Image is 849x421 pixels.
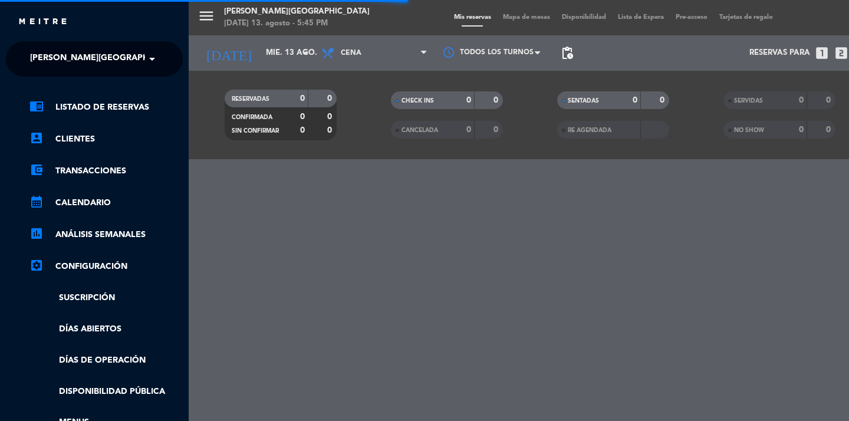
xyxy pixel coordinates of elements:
i: account_box [29,131,44,145]
i: settings_applications [29,258,44,272]
img: MEITRE [18,18,68,27]
a: account_balance_walletTransacciones [29,164,183,178]
a: chrome_reader_modeListado de Reservas [29,100,183,114]
i: account_balance_wallet [29,163,44,177]
i: chrome_reader_mode [29,99,44,113]
span: pending_actions [560,46,574,60]
a: calendar_monthCalendario [29,196,183,210]
span: [PERSON_NAME][GEOGRAPHIC_DATA] [30,47,186,71]
a: account_boxClientes [29,132,183,146]
a: Días abiertos [29,323,183,336]
a: Disponibilidad pública [29,385,183,399]
i: assessment [29,226,44,241]
i: calendar_month [29,195,44,209]
a: Configuración [29,259,183,274]
a: assessmentANÁLISIS SEMANALES [29,228,183,242]
a: Días de Operación [29,354,183,367]
a: Suscripción [29,291,183,305]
